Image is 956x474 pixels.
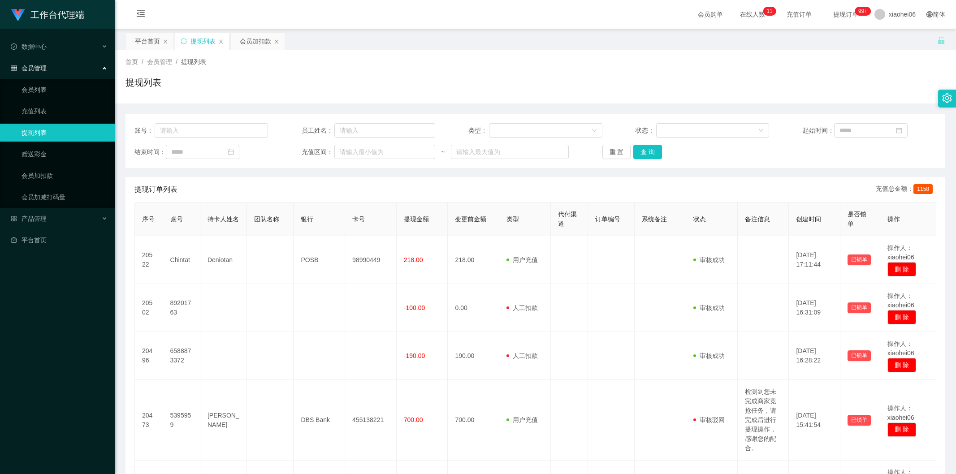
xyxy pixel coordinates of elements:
[602,145,631,159] button: 重 置
[937,36,945,44] i: 图标: unlock
[789,236,840,284] td: [DATE] 17:11:44
[926,11,933,17] i: 图标: global
[240,33,271,50] div: 会员加扣款
[796,215,821,223] span: 创建时间
[735,11,770,17] span: 在线人数
[134,126,155,135] span: 账号：
[200,380,247,461] td: [PERSON_NAME]
[738,380,789,461] td: 检测到您未完成商家竞抢任务，请完成后进行提现操作，感谢您的配合。
[254,215,279,223] span: 团队名称
[887,244,914,261] span: 操作人：xiaohei06
[642,215,667,223] span: 系统备注
[633,145,662,159] button: 查 询
[11,65,17,71] i: 图标: table
[30,0,84,29] h1: 工作台代理端
[887,340,914,357] span: 操作人：xiaohei06
[913,184,933,194] span: 1158
[763,7,776,16] sup: 11
[294,236,345,284] td: POSB
[11,65,47,72] span: 会员管理
[228,149,234,155] i: 图标: calendar
[163,284,200,332] td: 89201763
[855,7,871,16] sup: 1069
[896,127,902,134] i: 图标: calendar
[435,147,451,157] span: ~
[506,352,538,359] span: 人工扣款
[163,380,200,461] td: 5395959
[200,236,247,284] td: Deniotan
[274,39,279,44] i: 图标: close
[636,126,656,135] span: 状态：
[887,405,914,421] span: 操作人：xiaohei06
[887,358,916,372] button: 删 除
[876,184,936,195] div: 充值总金额：
[135,236,163,284] td: 20522
[506,304,538,311] span: 人工扣款
[506,256,538,263] span: 用户充值
[506,215,519,223] span: 类型
[294,380,345,461] td: DBS Bank
[848,211,866,227] span: 是否锁单
[155,123,268,138] input: 请输入
[404,215,429,223] span: 提现金额
[190,33,216,50] div: 提现列表
[22,145,108,163] a: 赠送彩金
[22,102,108,120] a: 充值列表
[334,145,435,159] input: 请输入最小值为
[558,211,577,227] span: 代付渠道
[404,416,423,423] span: 700.00
[848,350,871,361] button: 已锁单
[448,332,499,380] td: 190.00
[789,284,840,332] td: [DATE] 16:31:09
[163,39,168,44] i: 图标: close
[22,124,108,142] a: 提现列表
[176,58,177,65] span: /
[829,11,863,17] span: 提现订单
[942,93,952,103] i: 图标: setting
[11,215,47,222] span: 产品管理
[468,126,489,135] span: 类型：
[163,236,200,284] td: Chintat
[22,81,108,99] a: 会员列表
[693,304,725,311] span: 审核成功
[170,215,183,223] span: 账号
[11,43,17,50] i: 图标: check-circle-o
[758,128,764,134] i: 图标: down
[125,58,138,65] span: 首页
[848,415,871,426] button: 已锁单
[135,33,160,50] div: 平台首页
[770,7,773,16] p: 1
[693,256,725,263] span: 审核成功
[11,11,84,18] a: 工作台代理端
[789,332,840,380] td: [DATE] 16:28:22
[181,38,187,44] i: 图标: sync
[134,184,177,195] span: 提现订单列表
[11,215,17,222] i: 图标: appstore-o
[766,7,770,16] p: 1
[22,167,108,185] a: 会员加扣款
[345,236,397,284] td: 98990449
[302,147,334,157] span: 充值区间：
[887,310,916,324] button: 删 除
[134,147,166,157] span: 结束时间：
[789,380,840,461] td: [DATE] 15:41:54
[693,416,725,423] span: 审核驳回
[11,9,25,22] img: logo.9652507e.png
[592,128,597,134] i: 图标: down
[345,380,397,461] td: 455138221
[302,126,334,135] span: 员工姓名：
[455,215,486,223] span: 变更前金额
[693,215,706,223] span: 状态
[887,215,900,223] span: 操作
[848,302,871,313] button: 已锁单
[135,332,163,380] td: 20496
[163,332,200,380] td: 6588873372
[803,126,834,135] span: 起始时间：
[693,352,725,359] span: 审核成功
[506,416,538,423] span: 用户充值
[218,39,224,44] i: 图标: close
[887,292,914,309] span: 操作人：xiaohei06
[448,380,499,461] td: 700.00
[404,304,425,311] span: -100.00
[404,256,423,263] span: 218.00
